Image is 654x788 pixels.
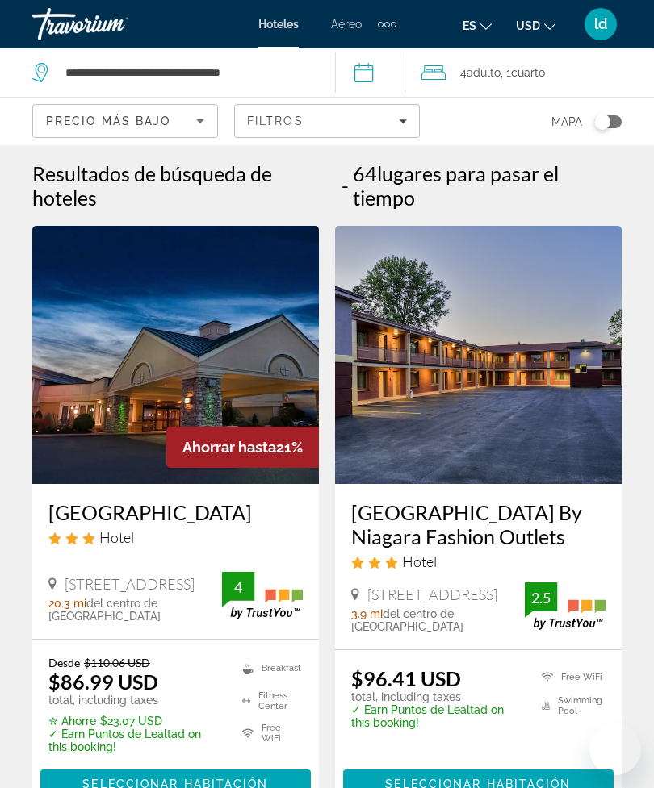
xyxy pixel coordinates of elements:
input: Search hotel destination [64,60,311,85]
ins: $86.99 USD [48,669,158,694]
span: ✮ Ahorre [48,715,96,728]
div: 2.5 [525,588,557,607]
mat-select: Sort by [46,111,204,131]
h1: Resultados de búsqueda de hoteles [32,161,337,210]
span: Filtros [247,115,304,127]
li: Breakfast [234,656,303,680]
li: Fitness Center [234,689,303,713]
button: Toggle map [582,115,622,129]
span: Ahorrar hasta [182,439,276,456]
a: Hoteles [258,18,299,31]
span: - [342,173,349,198]
p: total, including taxes [351,690,522,703]
span: 20.3 mi [48,597,86,610]
p: ✓ Earn Puntos de Lealtad on this booking! [48,728,222,753]
img: TrustYou guest rating badge [222,572,303,619]
p: $23.07 USD [48,715,222,728]
li: Free WiFi [534,666,606,687]
del: $110.06 USD [84,656,150,669]
button: Select check in and out date [335,48,406,97]
button: Filters [234,104,420,138]
span: Cuarto [511,66,545,79]
p: total, including taxes [48,694,222,707]
button: Travelers: 4 adults, 0 children [405,48,654,97]
a: [GEOGRAPHIC_DATA] [48,500,303,524]
span: Mapa [551,110,582,133]
div: 3 star Hotel [48,528,303,546]
li: Swimming Pool [534,695,606,716]
span: Desde [48,656,80,669]
iframe: Button to launch messaging window [589,723,641,775]
span: USD [516,19,540,32]
span: Adulto [467,66,501,79]
button: Change currency [516,14,555,37]
span: Precio más bajo [46,115,171,127]
a: Aéreo [331,18,362,31]
div: 21% [166,427,319,468]
img: TrustYou guest rating badge [525,582,606,630]
li: Free WiFi [234,721,303,745]
span: del centro de [GEOGRAPHIC_DATA] [48,597,161,623]
button: User Menu [580,7,622,41]
span: [STREET_ADDRESS] [65,575,195,593]
span: del centro de [GEOGRAPHIC_DATA] [351,607,463,633]
span: 3.9 mi [351,607,383,620]
span: 4 [460,61,501,84]
span: [STREET_ADDRESS] [367,586,497,603]
div: 4 [222,577,254,597]
p: ✓ Earn Puntos de Lealtad on this booking! [351,703,522,729]
span: lugares para pasar el tiempo [353,161,559,210]
div: 3 star Hotel [351,552,606,570]
a: Travorium [32,3,194,45]
h2: 64 [353,161,622,210]
img: AArya Hotel By Niagara Fashion Outlets [335,226,622,484]
span: es [463,19,476,32]
button: Extra navigation items [378,11,396,37]
ins: $96.41 USD [351,666,461,690]
button: Change language [463,14,492,37]
span: Hotel [402,552,437,570]
img: Buffalo Airport Hotel [32,226,319,484]
a: [GEOGRAPHIC_DATA] By Niagara Fashion Outlets [351,500,606,548]
span: Hotel [99,528,134,546]
span: ld [594,16,607,32]
span: , 1 [501,61,545,84]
